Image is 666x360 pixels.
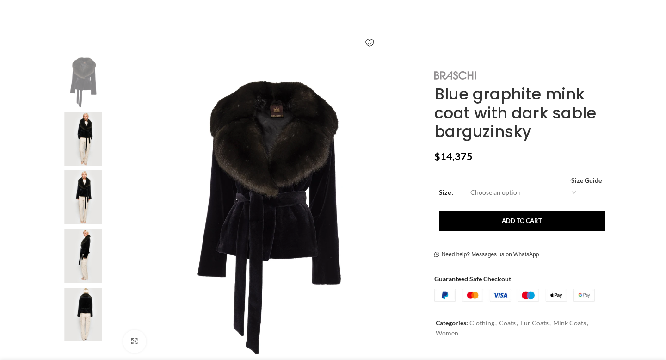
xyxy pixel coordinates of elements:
[587,317,588,328] span: ,
[55,112,111,166] img: Blue Mink fur Coats
[495,317,497,328] span: ,
[434,84,609,141] h1: Blue graphite mink coat with dark sable barguzinsky
[434,150,440,162] span: $
[517,317,518,328] span: ,
[434,150,473,162] bdi: 14,375
[434,289,595,302] img: guaranteed-safe-checkout-bordered.j
[434,274,511,282] strong: Guaranteed Safe Checkout
[55,229,111,283] img: Blue graphite mink coat with dark sable barguzinsky - Image 4
[439,211,605,231] button: Add to cart
[55,53,111,107] img: Coveti
[436,318,468,326] span: Categories:
[520,318,549,326] a: Fur Coats
[439,187,454,198] label: Size
[549,317,551,328] span: ,
[55,288,111,342] img: designer fur jacket
[469,318,494,326] a: Clothing
[55,170,111,224] img: mink fur
[436,329,458,337] a: Women
[499,318,516,326] a: Coats
[553,318,586,326] a: Mink Coats
[434,251,539,259] a: Need help? Messages us on WhatsApp
[434,71,476,80] img: BRASCHI
[116,53,423,360] img: Coveti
